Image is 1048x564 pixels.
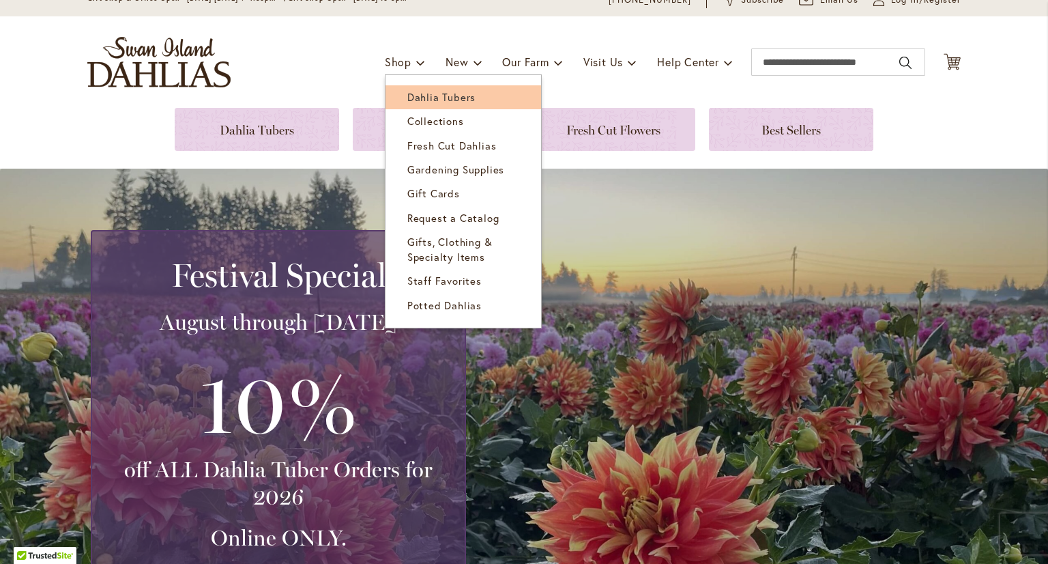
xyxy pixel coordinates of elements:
span: Staff Favorites [407,274,482,287]
span: Gardening Supplies [407,163,504,176]
span: Potted Dahlias [407,298,482,312]
a: Gift Cards [385,182,541,206]
h3: off ALL Dahlia Tuber Orders for 2026 [108,456,448,511]
span: Request a Catalog [407,211,499,225]
span: Help Center [657,55,719,69]
h3: 10% [108,350,448,456]
span: Visit Us [583,55,623,69]
span: Our Farm [502,55,549,69]
span: Shop [385,55,411,69]
h3: August through [DATE] [108,309,448,336]
span: New [446,55,468,69]
a: store logo [87,37,231,87]
span: Fresh Cut Dahlias [407,139,497,152]
h2: Festival Special [108,256,448,294]
span: Dahlia Tubers [407,90,476,104]
span: Collections [407,114,464,128]
span: Gifts, Clothing & Specialty Items [407,235,493,263]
